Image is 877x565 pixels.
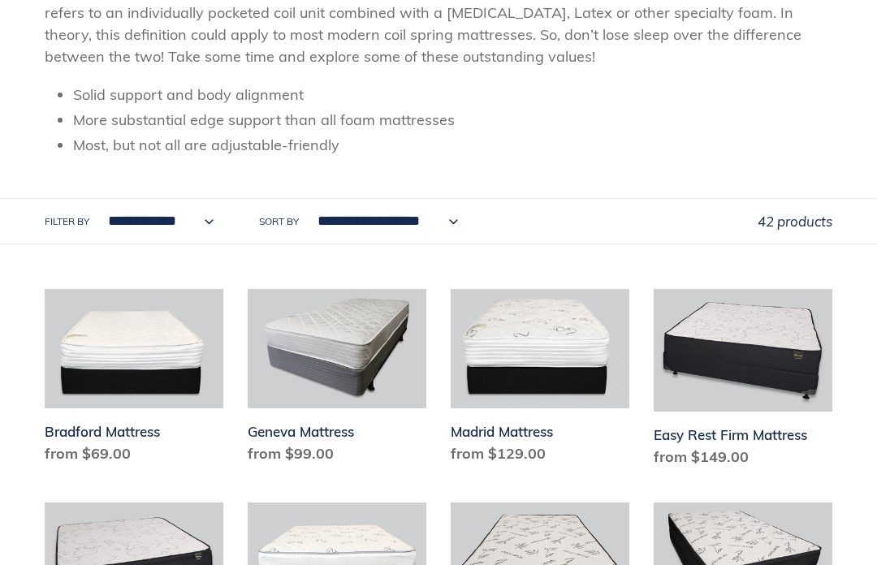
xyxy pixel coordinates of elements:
[73,109,832,131] li: More substantial edge support than all foam mattresses
[259,214,299,229] label: Sort by
[654,289,832,473] a: Easy Rest Firm Mattress
[758,213,832,230] span: 42 products
[45,289,223,471] a: Bradford Mattress
[45,214,89,229] label: Filter by
[73,134,832,156] li: Most, but not all are adjustable-friendly
[73,84,832,106] li: Solid support and body alignment
[248,289,426,471] a: Geneva Mattress
[451,289,629,471] a: Madrid Mattress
